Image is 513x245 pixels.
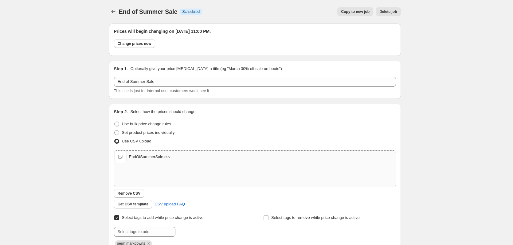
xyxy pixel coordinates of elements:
p: Optionally give your price [MEDICAL_DATA] a title (eg "March 30% off sale on boots") [130,66,282,72]
span: Select tags to remove while price change is active [271,215,360,220]
span: Change prices now [118,41,151,46]
button: Delete job [376,7,401,16]
span: CSV upload FAQ [155,201,185,207]
span: Remove CSV [118,191,141,196]
span: End of Summer Sale [119,8,178,15]
button: Price change jobs [109,7,118,16]
span: Copy to new job [341,9,370,14]
span: Select tags to add while price change is active [122,215,204,220]
input: 30% off holiday sale [114,77,396,87]
span: Set product prices individually [122,130,175,135]
span: Get CSV template [118,202,149,207]
span: Use bulk price change rules [122,122,171,126]
h2: Step 2. [114,109,128,115]
input: Select tags to add [114,227,175,237]
h2: Step 1. [114,66,128,72]
span: Use CSV upload [122,139,151,143]
p: Select how the prices should change [130,109,195,115]
a: CSV upload FAQ [151,199,189,209]
h2: Prices will begin changing on [DATE] 11:00 PM. [114,28,396,34]
button: Change prices now [114,39,155,48]
div: EndOfSummerSale.csv [129,154,170,160]
button: Get CSV template [114,200,152,208]
button: Copy to new job [337,7,373,16]
span: Scheduled [182,9,200,14]
span: Delete job [379,9,397,14]
button: Remove CSV [114,189,144,198]
span: This title is just for internal use, customers won't see it [114,88,209,93]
